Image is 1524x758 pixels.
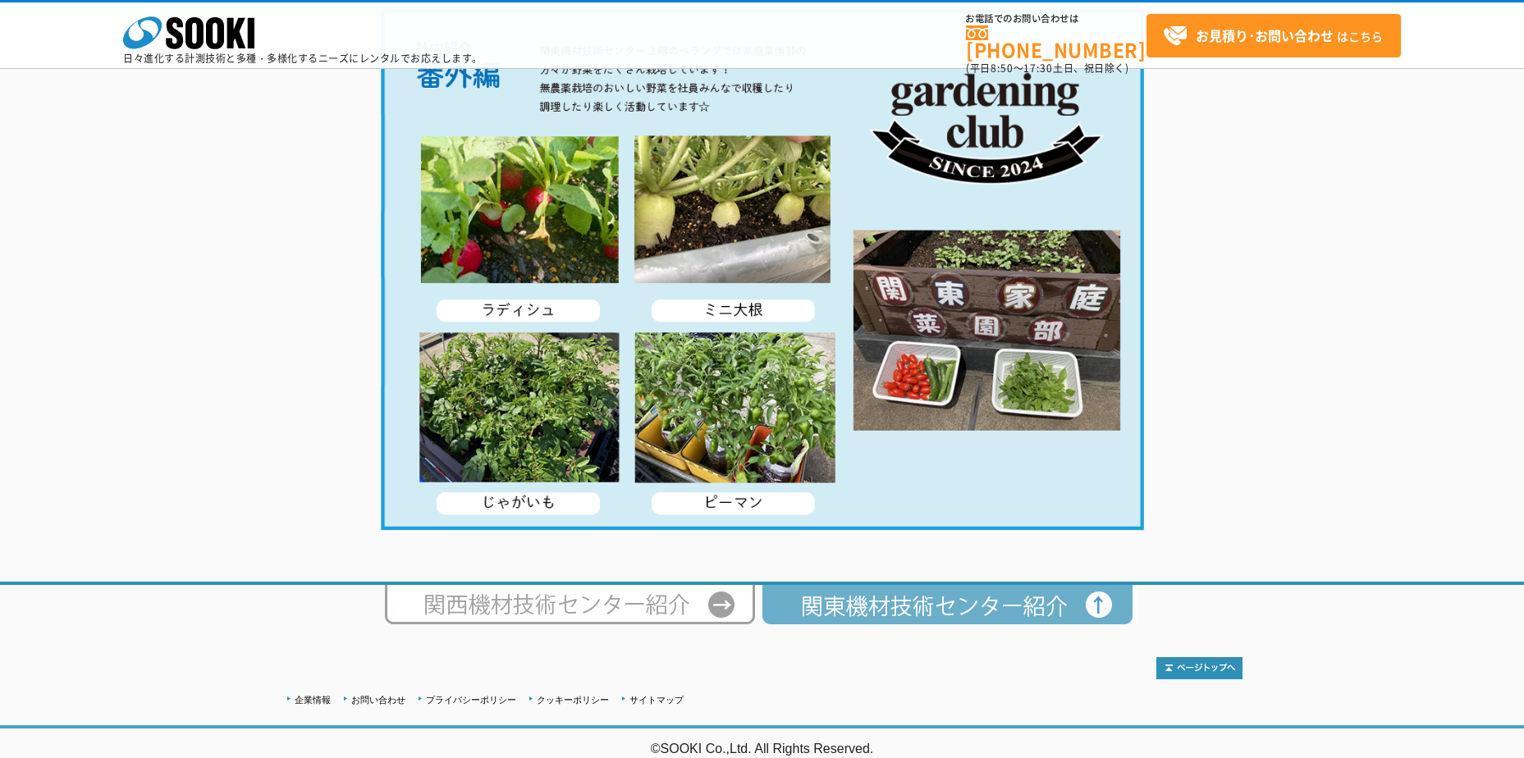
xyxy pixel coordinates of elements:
[381,9,1144,531] img: 社内紹介 番外編編
[966,61,1128,75] span: (平日 ～ 土日、祝日除く)
[1156,657,1243,679] img: トップページへ
[385,610,762,622] a: 西日本テクニカルセンター紹介
[1196,25,1334,45] strong: お見積り･お問い合わせ
[1163,24,1383,48] span: はこちら
[629,695,684,705] a: サイトマップ
[123,53,483,63] p: 日々進化する計測技術と多種・多様化するニーズにレンタルでお応えします。
[991,61,1014,75] span: 8:50
[966,25,1146,59] a: [PHONE_NUMBER]
[295,695,331,705] a: 企業情報
[426,695,516,705] a: プライバシーポリシー
[351,695,405,705] a: お問い合わせ
[762,610,1139,622] a: 関東機材技術センター紹介
[537,695,609,705] a: クッキーポリシー
[1146,14,1401,57] a: お見積り･お問い合わせはこちら
[966,14,1146,24] span: お電話でのお問い合わせは
[385,585,762,624] img: 西日本テクニカルセンター紹介
[1023,61,1053,75] span: 17:30
[762,585,1139,624] img: 関東機材技術センター紹介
